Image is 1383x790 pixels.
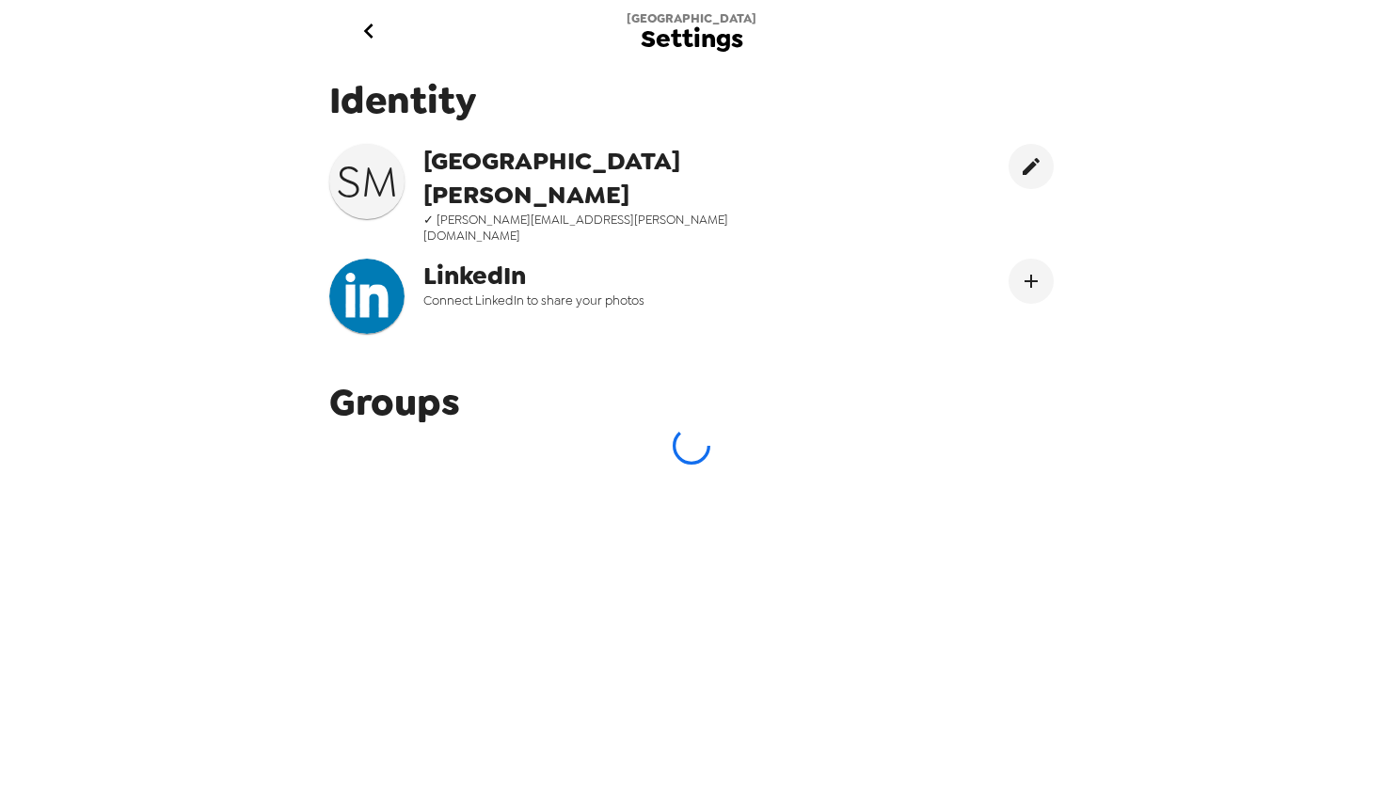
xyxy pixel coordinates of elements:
span: [GEOGRAPHIC_DATA] [PERSON_NAME] [423,144,803,212]
span: Identity [329,75,1054,125]
span: Groups [329,377,460,427]
span: Connect LinkedIn to share your photos [423,292,803,308]
button: Connect LinekdIn [1009,259,1054,304]
span: Settings [641,26,743,52]
span: LinkedIn [423,259,803,292]
button: edit [1009,144,1054,189]
span: ✓ [PERSON_NAME][EMAIL_ADDRESS][PERSON_NAME][DOMAIN_NAME] [423,212,803,244]
h3: S M [329,155,405,208]
img: headshotImg [329,259,405,334]
span: [GEOGRAPHIC_DATA] [627,10,756,26]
